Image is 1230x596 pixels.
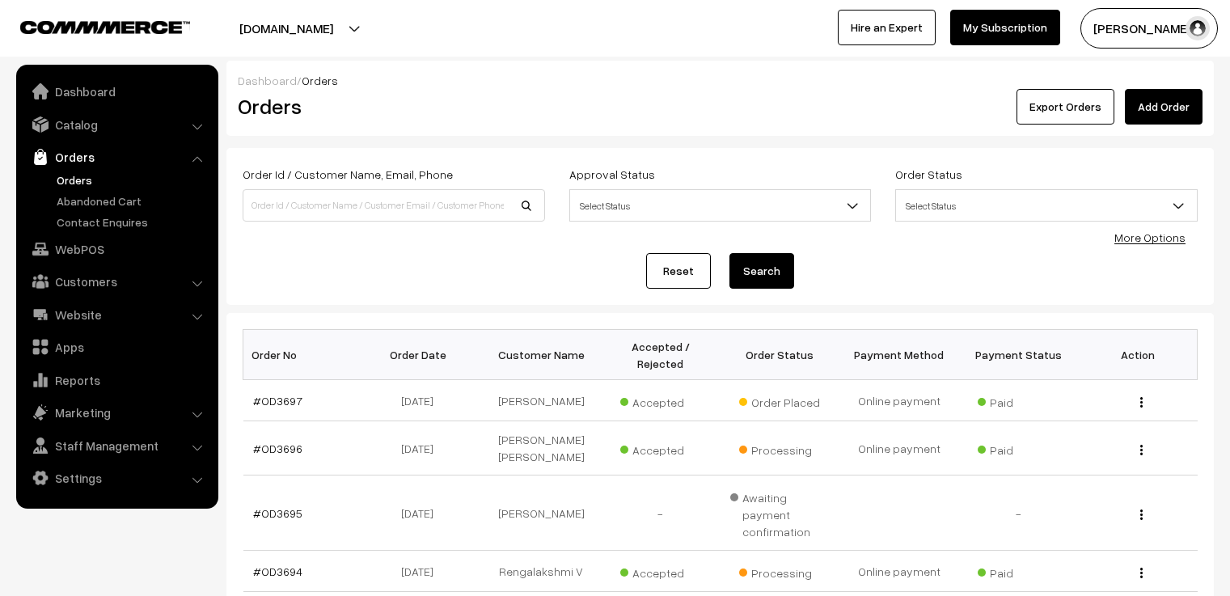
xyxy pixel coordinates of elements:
h2: Orders [238,94,543,119]
label: Order Id / Customer Name, Email, Phone [243,166,453,183]
a: Website [20,300,213,329]
button: [PERSON_NAME] C [1080,8,1218,49]
td: - [959,476,1079,551]
span: Select Status [569,189,872,222]
td: [DATE] [362,380,482,421]
img: Menu [1140,509,1143,520]
button: Search [729,253,794,289]
th: Customer Name [482,330,602,380]
td: Rengalakshmi V [482,551,602,592]
a: COMMMERCE [20,16,162,36]
td: [DATE] [362,551,482,592]
a: #OD3696 [253,442,302,455]
a: Add Order [1125,89,1203,125]
a: Abandoned Cart [53,192,213,209]
img: Menu [1140,445,1143,455]
td: [PERSON_NAME] [482,476,602,551]
td: [PERSON_NAME] [482,380,602,421]
span: Accepted [620,437,701,459]
th: Payment Status [959,330,1079,380]
a: Apps [20,332,213,361]
span: Paid [978,437,1059,459]
span: Select Status [896,192,1197,220]
span: Processing [739,437,820,459]
a: Marketing [20,398,213,427]
button: [DOMAIN_NAME] [183,8,390,49]
span: Processing [739,560,820,581]
th: Accepted / Rejected [601,330,721,380]
img: Menu [1140,568,1143,578]
label: Approval Status [569,166,655,183]
span: Accepted [620,560,701,581]
th: Order No [243,330,363,380]
td: Online payment [839,380,959,421]
img: COMMMERCE [20,21,190,33]
a: Orders [53,171,213,188]
img: user [1186,16,1210,40]
a: Contact Enquires [53,213,213,230]
a: More Options [1114,230,1186,244]
td: Online payment [839,421,959,476]
input: Order Id / Customer Name / Customer Email / Customer Phone [243,189,545,222]
th: Payment Method [839,330,959,380]
a: Staff Management [20,431,213,460]
a: Settings [20,463,213,492]
a: Reports [20,366,213,395]
a: Orders [20,142,213,171]
span: Accepted [620,390,701,411]
a: Hire an Expert [838,10,936,45]
span: Select Status [570,192,871,220]
th: Order Status [721,330,840,380]
span: Paid [978,390,1059,411]
span: Paid [978,560,1059,581]
a: #OD3694 [253,564,302,578]
td: [DATE] [362,421,482,476]
span: Order Placed [739,390,820,411]
a: #OD3697 [253,394,302,408]
a: WebPOS [20,235,213,264]
a: #OD3695 [253,506,302,520]
th: Order Date [362,330,482,380]
td: [PERSON_NAME] [PERSON_NAME] [482,421,602,476]
span: Awaiting payment confirmation [730,485,831,540]
a: Catalog [20,110,213,139]
span: Orders [302,74,338,87]
img: Menu [1140,397,1143,408]
a: Reset [646,253,711,289]
span: Select Status [895,189,1198,222]
td: [DATE] [362,476,482,551]
label: Order Status [895,166,962,183]
th: Action [1078,330,1198,380]
a: Dashboard [20,77,213,106]
td: - [601,476,721,551]
div: / [238,72,1203,89]
button: Export Orders [1017,89,1114,125]
a: Dashboard [238,74,297,87]
td: Online payment [839,551,959,592]
a: Customers [20,267,213,296]
a: My Subscription [950,10,1060,45]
